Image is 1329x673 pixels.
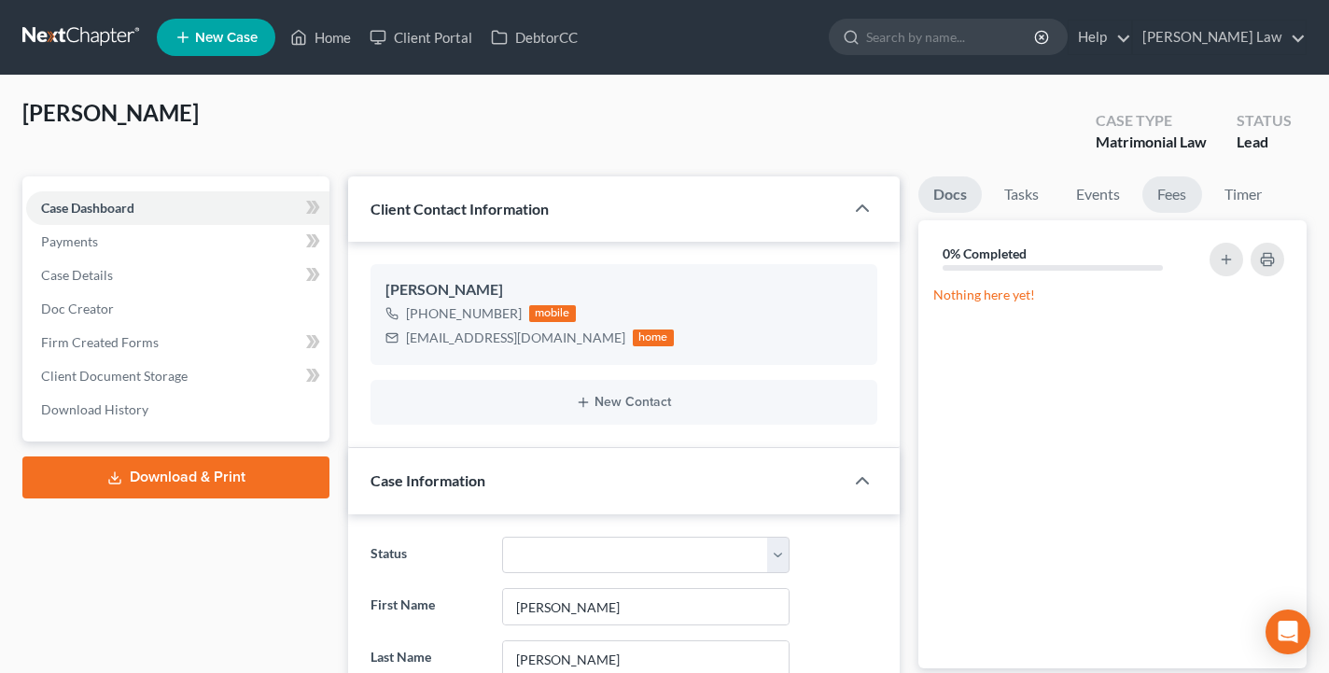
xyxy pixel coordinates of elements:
a: Case Dashboard [26,191,329,225]
span: Download History [41,401,148,417]
a: Tasks [989,176,1054,213]
span: Client Document Storage [41,368,188,384]
div: Matrimonial Law [1096,132,1207,153]
button: New Contact [385,395,862,410]
a: Case Details [26,259,329,292]
a: Firm Created Forms [26,326,329,359]
a: Download & Print [22,456,329,498]
a: Timer [1210,176,1277,213]
p: Nothing here yet! [933,286,1292,304]
a: Client Document Storage [26,359,329,393]
a: [PERSON_NAME] Law [1133,21,1306,54]
a: Payments [26,225,329,259]
a: Events [1061,176,1135,213]
label: Status [361,537,493,574]
a: Client Portal [360,21,482,54]
span: New Case [195,31,258,45]
a: Docs [918,176,982,213]
input: Enter First Name... [503,589,789,624]
div: mobile [529,305,576,322]
div: Lead [1237,132,1292,153]
a: Doc Creator [26,292,329,326]
span: Client Contact Information [371,200,549,217]
span: Doc Creator [41,301,114,316]
span: [PERSON_NAME] [22,99,199,126]
span: Case Information [371,471,485,489]
a: Download History [26,393,329,427]
div: [PHONE_NUMBER] [406,304,522,323]
span: Case Dashboard [41,200,134,216]
span: Case Details [41,267,113,283]
span: Firm Created Forms [41,334,159,350]
strong: 0% Completed [943,245,1027,261]
label: First Name [361,588,493,625]
div: [PERSON_NAME] [385,279,862,301]
a: Help [1069,21,1131,54]
input: Search by name... [866,20,1037,54]
div: [EMAIL_ADDRESS][DOMAIN_NAME] [406,329,625,347]
div: Status [1237,110,1292,132]
div: home [633,329,674,346]
a: Home [281,21,360,54]
span: Payments [41,233,98,249]
a: Fees [1142,176,1202,213]
div: Open Intercom Messenger [1266,610,1310,654]
a: DebtorCC [482,21,587,54]
div: Case Type [1096,110,1207,132]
